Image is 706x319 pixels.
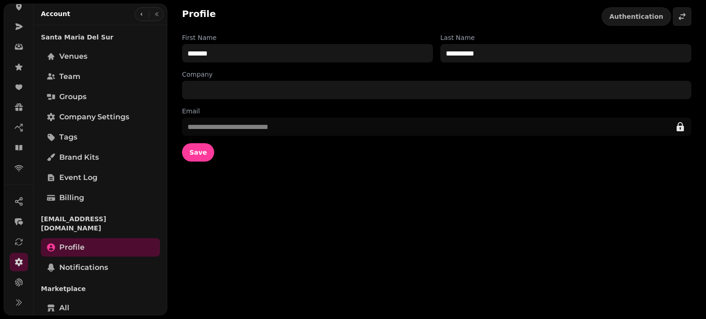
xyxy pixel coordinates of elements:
span: Billing [59,192,84,203]
span: Event log [59,172,97,183]
a: Notifications [41,258,160,277]
a: Venues [41,47,160,66]
span: Save [189,149,207,156]
p: Santa Maria Del Sur [41,29,160,45]
span: Venues [59,51,87,62]
a: Company settings [41,108,160,126]
span: Groups [59,91,86,102]
span: Team [59,71,80,82]
a: Tags [41,128,160,146]
a: Brand Kits [41,148,160,167]
a: All [41,299,160,317]
label: Email [182,106,691,116]
label: First Name [182,33,433,42]
p: [EMAIL_ADDRESS][DOMAIN_NAME] [41,211,160,236]
span: Authentication [609,13,663,20]
button: Authentication [602,7,671,26]
h2: Account [41,9,70,18]
span: Company settings [59,112,129,123]
a: Team [41,67,160,86]
span: All [59,302,69,313]
label: Last Name [440,33,691,42]
p: Marketplace [41,280,160,297]
a: Groups [41,88,160,106]
a: Event log [41,168,160,187]
span: Brand Kits [59,152,99,163]
button: edit [671,118,689,136]
a: Profile [41,238,160,257]
h2: Profile [182,7,216,20]
label: Company [182,70,691,79]
button: Save [182,143,214,162]
span: Notifications [59,262,108,273]
a: Billing [41,189,160,207]
span: Tags [59,132,77,143]
span: Profile [59,242,85,253]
